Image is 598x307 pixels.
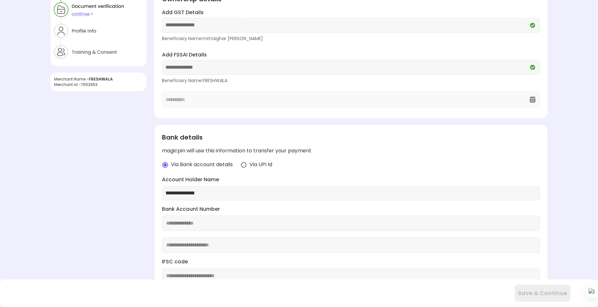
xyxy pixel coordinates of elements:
[54,76,143,82] div: Merchant Name -
[162,35,540,42] div: Beneficiary Name: mittaighar [PERSON_NAME]
[162,9,540,16] label: Add GST Details
[162,51,540,59] label: Add FSSAI Details
[162,132,540,142] div: Bank details
[162,77,540,84] div: Beneficiary Name: FRESHWALA
[515,285,570,302] button: Save & Continue
[54,82,143,87] div: Merchant Id - 7653363
[162,176,540,183] label: Account Holder Name
[529,21,536,29] img: Q2VREkDUCX-Nh97kZdnvclHTixewBtwTiuomQU4ttMKm5pUNxe9W_NURYrLCGq_Mmv0UDstOKswiepyQhkhj-wqMpwXa6YfHU...
[162,206,540,213] label: Bank Account Number
[89,76,113,82] span: FRESHWALA
[249,161,272,168] span: Via UPI Id
[162,162,168,168] img: radio
[162,147,540,155] div: magicpin will use this information to transfer your payment
[529,64,536,71] img: Q2VREkDUCX-Nh97kZdnvclHTixewBtwTiuomQU4ttMKm5pUNxe9W_NURYrLCGq_Mmv0UDstOKswiepyQhkhj-wqMpwXa6YfHU...
[171,161,233,168] span: Via Bank account details
[162,258,540,266] label: IFSC code
[240,162,247,168] img: radio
